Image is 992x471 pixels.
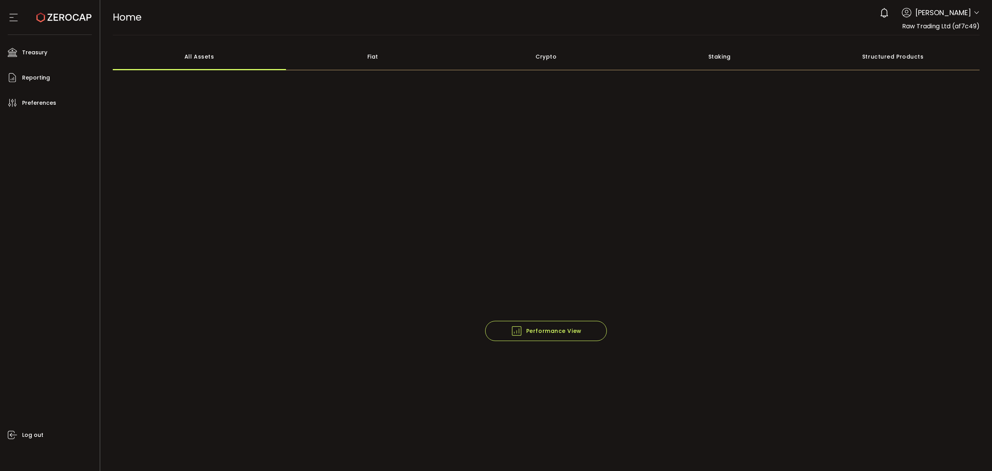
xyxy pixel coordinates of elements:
[22,429,43,441] span: Log out
[22,72,50,83] span: Reporting
[806,43,980,70] div: Structured Products
[485,321,607,341] button: Performance View
[113,43,286,70] div: All Assets
[22,97,56,109] span: Preferences
[286,43,460,70] div: Fiat
[22,47,47,58] span: Treasury
[511,325,582,337] span: Performance View
[915,7,971,18] span: [PERSON_NAME]
[953,434,992,471] iframe: Chat Widget
[633,43,806,70] div: Staking
[902,22,980,31] span: Raw Trading Ltd (af7c49)
[113,10,141,24] span: Home
[460,43,633,70] div: Crypto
